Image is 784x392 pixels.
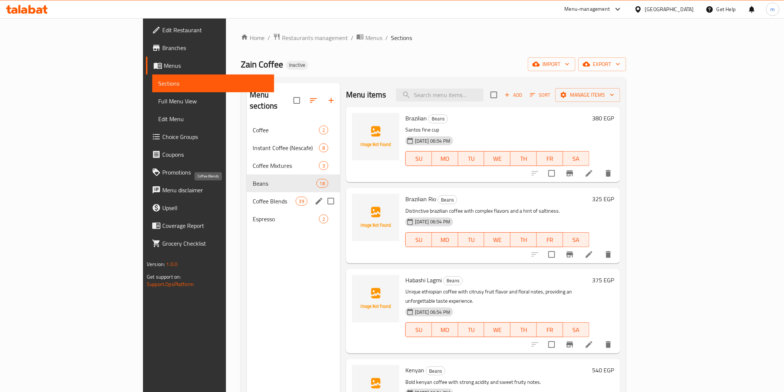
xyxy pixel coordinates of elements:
[253,126,319,134] span: Coffee
[352,194,399,241] img: Brazilian Rio
[405,125,589,134] p: Santos fine cup
[147,259,165,269] span: Version:
[563,232,589,247] button: SA
[319,215,328,223] div: items
[253,215,319,223] span: Espresso
[435,153,455,164] span: MO
[561,246,579,263] button: Branch-specific-item
[426,367,445,375] span: Beans
[511,232,537,247] button: TH
[444,276,462,285] span: Beans
[432,322,458,337] button: MO
[565,5,610,14] div: Menu-management
[405,113,427,124] span: Brazilian
[484,322,511,337] button: WE
[273,33,348,43] a: Restaurants management
[486,87,502,103] span: Select section
[146,217,274,235] a: Coverage Report
[412,218,453,225] span: [DATE] 06:54 PM
[164,61,268,70] span: Menus
[438,195,457,204] div: Beans
[253,143,319,152] span: Instant Coffee (Nescafe)
[352,275,399,322] img: Habashi Lagmi
[352,113,399,160] img: Brazilian
[247,121,340,139] div: Coffee2
[241,33,626,43] nav: breadcrumb
[566,325,587,335] span: SA
[592,113,614,123] h6: 380 EGP
[461,235,482,245] span: TU
[412,309,453,316] span: [DATE] 06:54 PM
[409,153,429,164] span: SU
[247,210,340,228] div: Espresso2
[540,325,560,335] span: FR
[561,165,579,182] button: Branch-specific-item
[146,21,274,39] a: Edit Restaurant
[584,60,620,69] span: export
[487,235,508,245] span: WE
[319,161,328,170] div: items
[405,232,432,247] button: SU
[645,5,694,13] div: [GEOGRAPHIC_DATA]
[514,153,534,164] span: TH
[585,250,594,259] a: Edit menu item
[319,144,328,152] span: 8
[544,337,559,352] span: Select to update
[158,97,268,106] span: Full Menu View
[247,175,340,192] div: Beans18
[319,126,328,134] div: items
[346,89,386,100] h2: Menu items
[405,287,589,306] p: Unique ethiopian coffee with citrusy fruit flavor and floral notes, providing an unforgettable ta...
[592,194,614,204] h6: 325 EGP
[322,92,340,109] button: Add section
[540,153,560,164] span: FR
[435,325,455,335] span: MO
[502,89,525,101] span: Add item
[426,366,445,375] div: Beans
[771,5,775,13] span: m
[537,232,563,247] button: FR
[166,259,178,269] span: 1.0.0
[511,322,537,337] button: TH
[578,57,626,71] button: export
[409,235,429,245] span: SU
[599,336,617,353] button: delete
[458,151,485,166] button: TU
[319,127,328,134] span: 2
[152,110,274,128] a: Edit Menu
[461,325,482,335] span: TU
[435,235,455,245] span: MO
[147,279,194,289] a: Support.OpsPlatform
[537,322,563,337] button: FR
[162,186,268,195] span: Menu disclaimer
[296,198,307,205] span: 39
[247,192,340,210] div: Coffee Blends39edit
[405,322,432,337] button: SU
[146,181,274,199] a: Menu disclaimer
[365,33,382,42] span: Menus
[313,196,325,207] button: edit
[534,60,569,69] span: import
[146,128,274,146] a: Choice Groups
[458,322,485,337] button: TU
[319,216,328,223] span: 2
[487,325,508,335] span: WE
[146,57,274,74] a: Menus
[162,43,268,52] span: Branches
[585,340,594,349] a: Edit menu item
[504,91,524,99] span: Add
[405,365,424,376] span: Kenyan
[544,166,559,181] span: Select to update
[563,151,589,166] button: SA
[289,93,305,108] span: Select all sections
[592,275,614,285] h6: 375 EGP
[253,161,319,170] span: Coffee Mixtures
[158,79,268,88] span: Sections
[146,235,274,252] a: Grocery Checklist
[537,151,563,166] button: FR
[396,89,484,102] input: search
[405,378,589,387] p: Bold kenyan coffee with strong acidity and sweet fruity notes.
